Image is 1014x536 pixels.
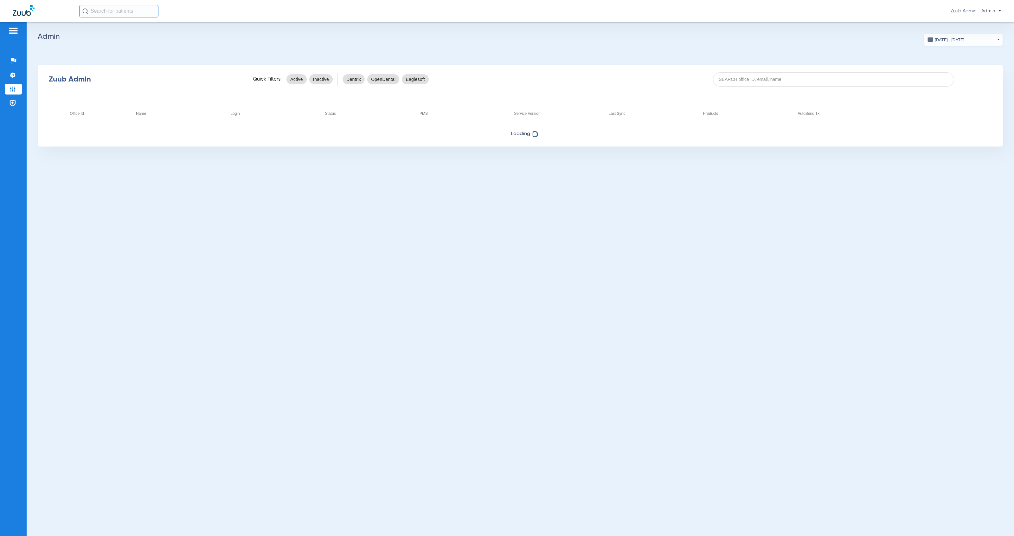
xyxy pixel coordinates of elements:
[230,110,317,117] div: Login
[713,72,954,87] input: SEARCH office ID, email, name
[136,110,146,117] div: Name
[70,110,84,117] div: Office Id
[286,73,333,86] mat-chip-listbox: status-filters
[420,110,428,117] div: PMS
[230,110,240,117] div: Login
[8,27,18,35] img: hamburger-icon
[82,8,88,14] img: Search Icon
[609,110,695,117] div: Last Sync
[703,110,790,117] div: Products
[136,110,222,117] div: Name
[49,76,242,82] div: Zuub Admin
[514,110,540,117] div: Service Version
[343,73,429,86] mat-chip-listbox: pms-filters
[703,110,718,117] div: Products
[798,110,884,117] div: AutoSend Tx
[927,36,934,43] img: date.svg
[406,76,425,82] span: Eaglesoft
[313,76,329,82] span: Inactive
[371,76,395,82] span: OpenDental
[798,110,819,117] div: AutoSend Tx
[951,8,1001,14] span: Zuub Admin - Admin
[325,110,336,117] div: Status
[346,76,361,82] span: Dentrix
[79,5,158,17] input: Search for patients
[514,110,600,117] div: Service Version
[609,110,626,117] div: Last Sync
[13,5,35,16] img: Zuub Logo
[38,131,1003,137] span: Loading
[420,110,506,117] div: PMS
[38,33,1003,40] h2: Admin
[325,110,412,117] div: Status
[253,76,282,82] span: Quick Filters:
[70,110,128,117] div: Office Id
[290,76,303,82] span: Active
[924,33,1003,46] button: [DATE] - [DATE]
